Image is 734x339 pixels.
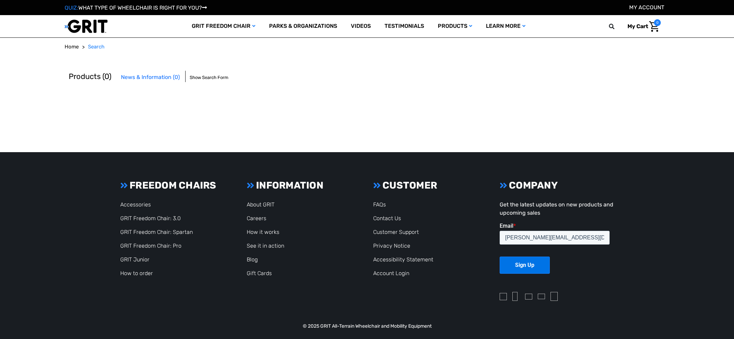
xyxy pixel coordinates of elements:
a: GRIT Freedom Chair: Spartan [120,229,193,235]
a: FAQs [373,201,386,208]
span: Products (0) [69,72,111,81]
img: pinterest [550,292,558,301]
a: Gift Cards [247,270,272,276]
a: GRIT Freedom Chair: 3.0 [120,215,181,222]
a: Hide Search Form [190,71,229,82]
a: How it works [247,229,279,235]
a: Account [629,4,664,11]
a: Parks & Organizations [262,15,344,37]
a: Privacy Notice [373,242,410,249]
img: GRIT All-Terrain Wheelchair and Mobility Equipment [65,19,108,33]
iframe: Form 0 [500,223,614,286]
img: instagram [500,293,507,300]
h3: FREEDOM CHAIRS [120,180,234,191]
h3: COMPANY [500,180,614,191]
a: About GRIT [247,201,275,208]
a: See it in action [247,242,284,249]
a: GRIT Freedom Chair: Pro [120,242,181,249]
img: facebook [512,292,518,301]
h3: INFORMATION [247,180,361,191]
a: Videos [344,15,378,37]
a: Careers [247,215,266,222]
a: How to order [120,270,153,276]
img: twitter [525,294,532,300]
h3: CUSTOMER [373,180,487,191]
a: Learn More [479,15,532,37]
a: Accessories [120,201,151,208]
nav: Breadcrumb [65,43,669,51]
span: 0 [654,19,661,26]
a: Home [65,43,79,51]
a: Accessibility Statement [373,256,433,263]
span: News & Information (0) [121,74,180,80]
span: QUIZ: [65,4,78,11]
a: Contact Us [373,215,401,222]
a: Account Login [373,270,409,276]
span: Search [88,44,104,50]
img: youtube [538,294,545,299]
a: Cart with 0 items [622,19,661,34]
span: Home [65,44,79,50]
input: Search [612,19,622,34]
a: Products [431,15,479,37]
p: Get the latest updates on new products and upcoming sales [500,201,614,217]
p: © 2025 GRIT All-Terrain Wheelchair and Mobility Equipment [116,323,618,330]
img: Cart [649,21,659,32]
a: GRIT Junior [120,256,149,263]
span: Show Search Form [190,74,229,81]
a: Testimonials [378,15,431,37]
a: QUIZ:WHAT TYPE OF WHEELCHAIR IS RIGHT FOR YOU? [65,4,207,11]
a: Blog [247,256,258,263]
a: GRIT Freedom Chair [185,15,262,37]
span: My Cart [627,23,648,30]
a: Search [88,43,104,51]
a: Customer Support [373,229,419,235]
